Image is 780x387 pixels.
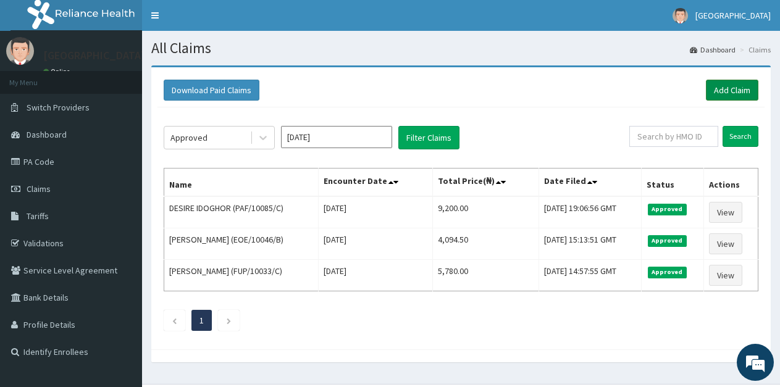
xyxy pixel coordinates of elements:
[43,67,73,76] a: Online
[6,37,34,65] img: User Image
[27,183,51,194] span: Claims
[151,40,771,56] h1: All Claims
[43,50,145,61] p: [GEOGRAPHIC_DATA]
[673,8,688,23] img: User Image
[318,169,433,197] th: Encounter Date
[170,131,208,144] div: Approved
[164,80,259,101] button: Download Paid Claims
[318,228,433,260] td: [DATE]
[433,260,539,291] td: 5,780.00
[172,315,177,326] a: Previous page
[6,257,235,300] textarea: Type your message and hit 'Enter'
[203,6,232,36] div: Minimize live chat window
[64,69,208,85] div: Chat with us now
[164,260,319,291] td: [PERSON_NAME] (FUP/10033/C)
[433,169,539,197] th: Total Price(₦)
[539,260,642,291] td: [DATE] 14:57:55 GMT
[318,260,433,291] td: [DATE]
[704,169,758,197] th: Actions
[27,102,90,113] span: Switch Providers
[690,44,736,55] a: Dashboard
[164,196,319,228] td: DESIRE IDOGHOR (PAF/10085/C)
[23,62,50,93] img: d_794563401_company_1708531726252_794563401
[737,44,771,55] li: Claims
[27,129,67,140] span: Dashboard
[709,265,742,286] a: View
[318,196,433,228] td: [DATE]
[648,235,687,246] span: Approved
[695,10,771,21] span: [GEOGRAPHIC_DATA]
[433,196,539,228] td: 9,200.00
[648,204,687,215] span: Approved
[398,126,459,149] button: Filter Claims
[281,126,392,148] input: Select Month and Year
[27,210,49,222] span: Tariffs
[164,228,319,260] td: [PERSON_NAME] (EOE/10046/B)
[629,126,718,147] input: Search by HMO ID
[433,228,539,260] td: 4,094.50
[539,169,642,197] th: Date Filed
[539,196,642,228] td: [DATE] 19:06:56 GMT
[709,202,742,223] a: View
[706,80,758,101] a: Add Claim
[648,267,687,278] span: Approved
[226,315,232,326] a: Next page
[709,233,742,254] a: View
[642,169,704,197] th: Status
[164,169,319,197] th: Name
[199,315,204,326] a: Page 1 is your current page
[539,228,642,260] td: [DATE] 15:13:51 GMT
[723,126,758,147] input: Search
[72,115,170,240] span: We're online!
